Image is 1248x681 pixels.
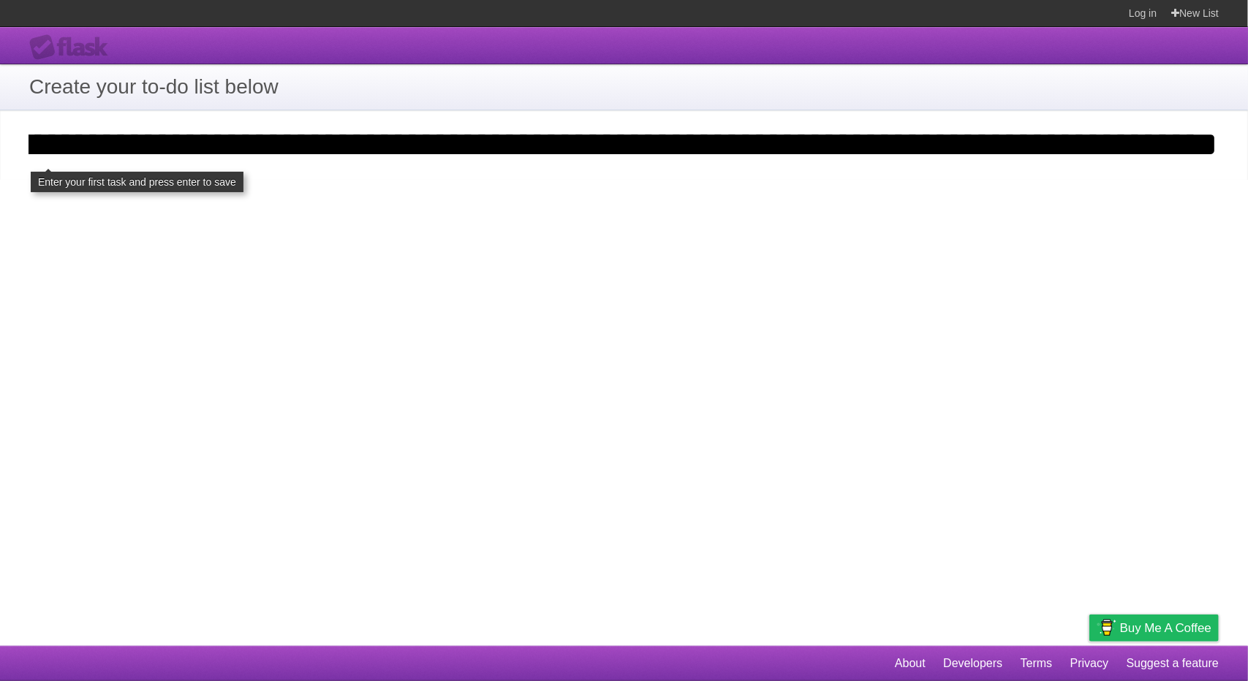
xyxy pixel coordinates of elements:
img: Buy me a coffee [1097,615,1116,640]
a: Suggest a feature [1127,650,1219,677]
h1: Create your to-do list below [29,72,1219,102]
a: About [895,650,926,677]
a: Buy me a coffee [1089,615,1219,642]
a: Developers [943,650,1002,677]
span: Buy me a coffee [1120,615,1211,641]
div: Flask [29,34,117,61]
a: Terms [1021,650,1053,677]
a: Privacy [1070,650,1108,677]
